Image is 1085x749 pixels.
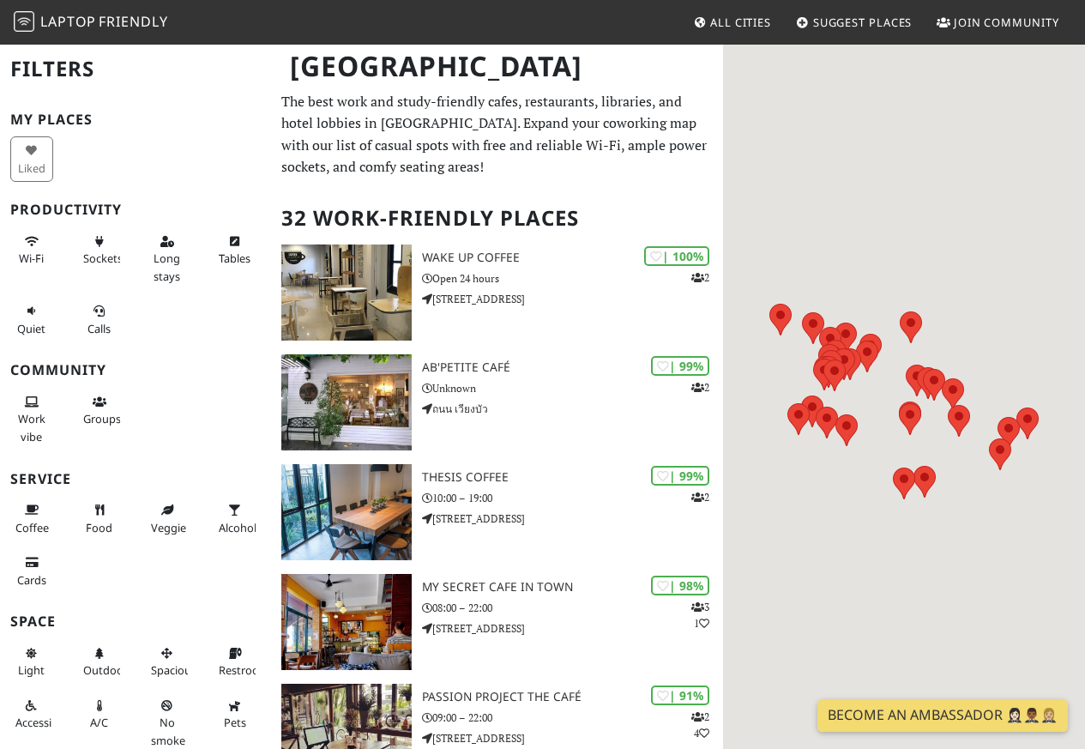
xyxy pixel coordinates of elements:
a: All Cities [686,7,778,38]
span: Alcohol [219,520,256,535]
span: All Cities [710,15,771,30]
a: Ab'Petite Café | 99% 2 Ab'Petite Café Unknown ถนน เวียงบัว [271,354,723,450]
span: Suggest Places [813,15,913,30]
h1: [GEOGRAPHIC_DATA] [276,43,720,90]
span: Credit cards [17,572,46,588]
a: Join Community [930,7,1066,38]
h3: Productivity [10,202,261,218]
button: Food [78,496,121,541]
span: Join Community [954,15,1059,30]
img: LaptopFriendly [14,11,34,32]
h3: Passion Project the Café [422,690,723,704]
img: Ab'Petite Café [281,354,412,450]
button: Work vibe [10,388,53,450]
img: Thesis Coffee [281,464,412,560]
button: Long stays [146,227,189,290]
button: Pets [214,692,256,737]
p: ถนน เวียงบัว [422,401,723,417]
h3: Ab'Petite Café [422,360,723,375]
button: Wi-Fi [10,227,53,273]
div: | 99% [651,356,709,376]
button: Groups [78,388,121,433]
button: Light [10,639,53,685]
p: 08:00 – 22:00 [422,600,723,616]
h3: Wake Up Coffee [422,251,723,265]
p: [STREET_ADDRESS] [422,510,723,527]
span: Natural light [18,662,45,678]
p: The best work and study-friendly cafes, restaurants, libraries, and hotel lobbies in [GEOGRAPHIC_... [281,91,713,178]
h3: My Secret Cafe In Town [422,580,723,595]
span: Group tables [83,411,121,426]
span: Video/audio calls [87,321,111,336]
span: Power sockets [83,251,123,266]
h3: Thesis Coffee [422,470,723,485]
a: My Secret Cafe In Town | 98% 31 My Secret Cafe In Town 08:00 – 22:00 [STREET_ADDRESS] [271,574,723,670]
div: | 100% [644,246,709,266]
p: 2 [691,489,709,505]
p: 09:00 – 22:00 [422,710,723,726]
h3: Space [10,613,261,630]
h3: Service [10,471,261,487]
span: Spacious [151,662,196,678]
span: Restroom [219,662,269,678]
p: 10:00 – 19:00 [422,490,723,506]
button: Sockets [78,227,121,273]
span: Stable Wi-Fi [19,251,44,266]
span: People working [18,411,45,444]
button: Cards [10,548,53,594]
button: Coffee [10,496,53,541]
span: Laptop [40,12,96,31]
a: Wake Up Coffee | 100% 2 Wake Up Coffee Open 24 hours [STREET_ADDRESS] [271,245,723,341]
p: [STREET_ADDRESS] [422,620,723,637]
button: Tables [214,227,256,273]
button: Calls [78,297,121,342]
p: 2 4 [691,709,709,741]
a: LaptopFriendly LaptopFriendly [14,8,168,38]
img: Wake Up Coffee [281,245,412,341]
a: Become an Ambassador 🤵🏻‍♀️🤵🏾‍♂️🤵🏼‍♀️ [817,699,1068,732]
h2: Filters [10,43,261,95]
p: Unknown [422,380,723,396]
span: Coffee [15,520,49,535]
button: Veggie [146,496,189,541]
p: [STREET_ADDRESS] [422,730,723,746]
span: Air conditioned [90,715,108,730]
span: Long stays [154,251,180,283]
span: Veggie [151,520,186,535]
a: Suggest Places [789,7,919,38]
p: 2 [691,379,709,396]
span: Pet friendly [224,715,246,730]
h3: Community [10,362,261,378]
button: Restroom [214,639,256,685]
h2: 32 Work-Friendly Places [281,192,713,245]
p: [STREET_ADDRESS] [422,291,723,307]
p: 2 [691,269,709,286]
div: | 98% [651,576,709,595]
span: Food [86,520,112,535]
button: Quiet [10,297,53,342]
button: Spacious [146,639,189,685]
div: | 91% [651,686,709,705]
span: Quiet [17,321,45,336]
span: Smoke free [151,715,185,747]
button: Alcohol [214,496,256,541]
a: Thesis Coffee | 99% 2 Thesis Coffee 10:00 – 19:00 [STREET_ADDRESS] [271,464,723,560]
button: Outdoor [78,639,121,685]
p: Open 24 hours [422,270,723,287]
button: A/C [78,692,121,737]
h3: My Places [10,112,261,128]
span: Accessible [15,715,67,730]
span: Work-friendly tables [219,251,250,266]
span: Outdoor area [83,662,128,678]
p: 3 1 [691,599,709,631]
img: My Secret Cafe In Town [281,574,412,670]
span: Friendly [99,12,167,31]
div: | 99% [651,466,709,486]
button: Accessible [10,692,53,737]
